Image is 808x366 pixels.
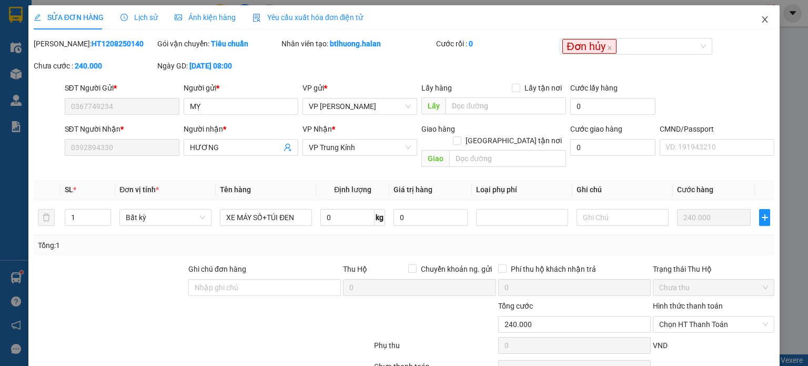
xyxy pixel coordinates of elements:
[284,143,292,152] span: user-add
[607,45,612,51] span: close
[570,139,655,156] input: Cước giao hàng
[184,82,298,94] div: Người gửi
[34,14,41,21] span: edit
[653,263,774,275] div: Trạng thái Thu Hộ
[302,82,417,94] div: VP gửi
[220,209,312,226] input: VD: Bàn, Ghế
[38,209,55,226] button: delete
[761,15,769,24] span: close
[175,14,182,21] span: picture
[157,60,279,72] div: Ngày GD:
[34,38,155,50] div: [PERSON_NAME]:
[220,185,251,194] span: Tên hàng
[421,125,455,133] span: Giao hàng
[417,263,496,275] span: Chuyển khoản ng. gửi
[446,97,566,114] input: Dọc đường
[570,84,618,92] label: Cước lấy hàng
[38,240,312,251] div: Tổng: 1
[759,209,770,226] button: plus
[373,340,497,358] div: Phụ thu
[449,150,566,167] input: Dọc đường
[520,82,566,94] span: Lấy tận nơi
[188,279,341,296] input: Ghi chú đơn hàng
[421,84,452,92] span: Lấy hàng
[562,39,616,54] span: Đơn hủy
[375,209,385,226] span: kg
[189,62,232,70] b: [DATE] 08:00
[577,209,669,226] input: Ghi Chú
[750,5,780,35] button: Close
[659,316,768,332] span: Chọn HT Thanh Toán
[252,14,261,22] img: icon
[653,341,668,350] span: VND
[211,39,248,48] b: Tiêu chuẩn
[677,209,751,226] input: 0
[34,60,155,72] div: Chưa cước :
[570,125,622,133] label: Cước giao hàng
[281,38,434,50] div: Nhân viên tạo:
[653,302,723,310] label: Hình thức thanh toán
[507,263,600,275] span: Phí thu hộ khách nhận trả
[421,97,446,114] span: Lấy
[157,38,279,50] div: Gói vận chuyển:
[120,13,158,22] span: Lịch sử
[65,82,179,94] div: SĐT Người Gửi
[65,123,179,135] div: SĐT Người Nhận
[119,185,159,194] span: Đơn vị tính
[393,185,432,194] span: Giá trị hàng
[309,140,411,155] span: VP Trung Kính
[498,302,533,310] span: Tổng cước
[570,98,655,115] input: Cước lấy hàng
[334,185,371,194] span: Định lượng
[461,135,566,146] span: [GEOGRAPHIC_DATA] tận nơi
[126,210,205,225] span: Bất kỳ
[188,265,246,273] label: Ghi chú đơn hàng
[343,265,367,273] span: Thu Hộ
[660,123,774,135] div: CMND/Passport
[436,38,558,50] div: Cước rồi :
[469,39,473,48] b: 0
[302,125,332,133] span: VP Nhận
[120,14,128,21] span: clock-circle
[677,185,713,194] span: Cước hàng
[659,280,768,295] span: Chưa thu
[572,180,673,200] th: Ghi chú
[472,180,572,200] th: Loại phụ phí
[75,62,102,70] b: 240.000
[65,185,73,194] span: SL
[330,39,381,48] b: btlhuong.halan
[309,98,411,114] span: VP Hoàng Văn Thụ
[760,213,770,222] span: plus
[92,39,144,48] b: HT1208250140
[184,123,298,135] div: Người nhận
[175,13,236,22] span: Ảnh kiện hàng
[421,150,449,167] span: Giao
[252,13,363,22] span: Yêu cầu xuất hóa đơn điện tử
[34,13,104,22] span: SỬA ĐƠN HÀNG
